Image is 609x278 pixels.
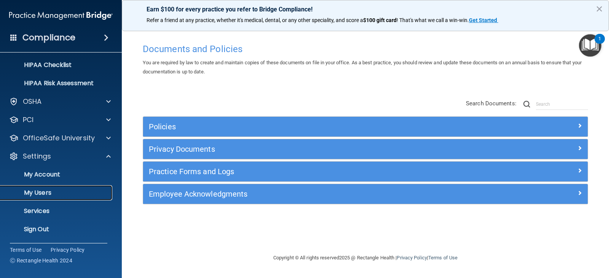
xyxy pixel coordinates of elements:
[226,246,504,270] div: Copyright © All rights reserved 2025 @ Rectangle Health | |
[469,17,497,23] strong: Get Started
[23,152,51,161] p: Settings
[397,17,469,23] span: ! That's what we call a win-win.
[9,97,111,106] a: OSHA
[9,8,113,23] img: PMB logo
[397,255,427,261] a: Privacy Policy
[149,143,582,155] a: Privacy Documents
[51,246,85,254] a: Privacy Policy
[149,122,471,131] h5: Policies
[536,98,588,110] input: Search
[9,152,111,161] a: Settings
[23,115,33,124] p: PCI
[23,97,42,106] p: OSHA
[469,17,498,23] a: Get Started
[143,44,588,54] h4: Documents and Policies
[22,32,75,43] h4: Compliance
[143,60,582,75] span: You are required by law to create and maintain copies of these documents on file in your office. ...
[5,189,109,197] p: My Users
[5,79,109,87] p: HIPAA Risk Assessment
[9,133,111,143] a: OfficeSafe University
[10,257,72,264] span: Ⓒ Rectangle Health 2024
[477,227,600,258] iframe: Drift Widget Chat Controller
[5,171,109,178] p: My Account
[428,255,458,261] a: Terms of Use
[363,17,397,23] strong: $100 gift card
[598,39,601,49] div: 1
[523,101,530,108] img: ic-search.3b580494.png
[149,188,582,200] a: Employee Acknowledgments
[149,167,471,176] h5: Practice Forms and Logs
[149,121,582,133] a: Policies
[5,61,109,69] p: HIPAA Checklist
[596,3,603,15] button: Close
[10,246,41,254] a: Terms of Use
[149,145,471,153] h5: Privacy Documents
[5,226,109,233] p: Sign Out
[23,133,95,143] p: OfficeSafe University
[149,190,471,198] h5: Employee Acknowledgments
[147,6,584,13] p: Earn $100 for every practice you refer to Bridge Compliance!
[579,34,601,57] button: Open Resource Center, 1 new notification
[9,115,111,124] a: PCI
[147,17,363,23] span: Refer a friend at any practice, whether it's medical, dental, or any other speciality, and score a
[5,207,109,215] p: Services
[466,100,517,107] span: Search Documents:
[149,165,582,178] a: Practice Forms and Logs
